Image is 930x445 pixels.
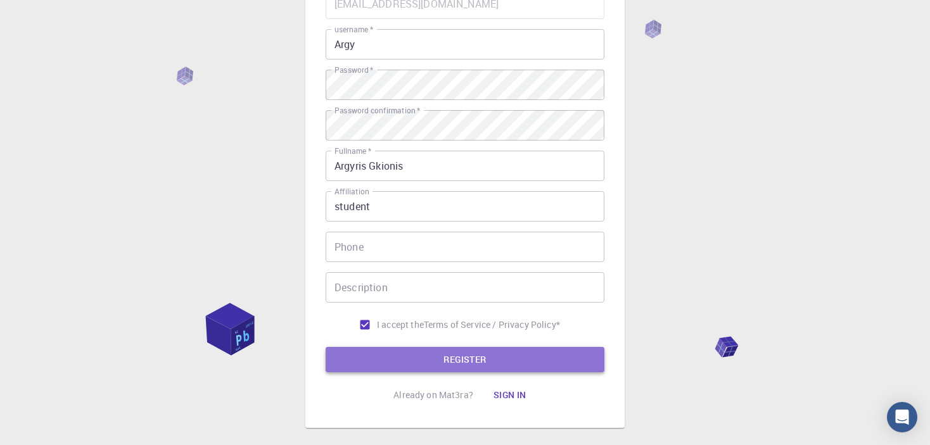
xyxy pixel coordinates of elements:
[334,65,373,75] label: Password
[377,318,424,331] span: I accept the
[334,186,369,197] label: Affiliation
[334,146,371,156] label: Fullname
[334,24,373,35] label: username
[424,318,560,331] a: Terms of Service / Privacy Policy*
[887,402,917,432] div: Open Intercom Messenger
[424,318,560,331] p: Terms of Service / Privacy Policy *
[393,389,473,401] p: Already on Mat3ra?
[334,105,420,116] label: Password confirmation
[483,382,537,408] button: Sign in
[326,347,604,372] button: REGISTER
